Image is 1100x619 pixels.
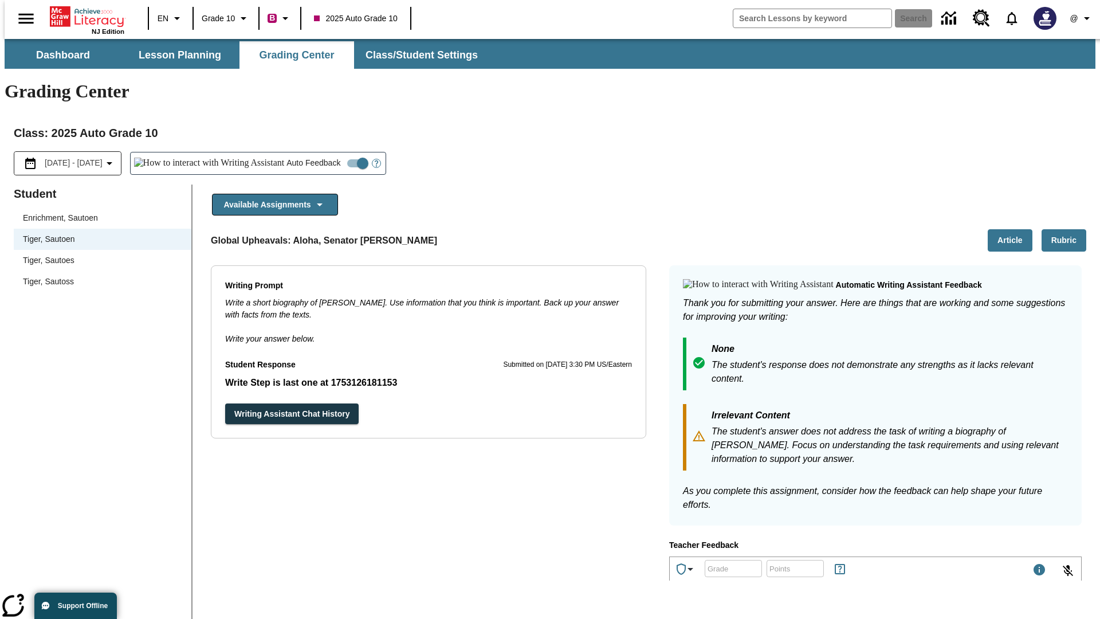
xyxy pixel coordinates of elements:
[767,553,824,583] input: Points: Must be equal to or less than 25.
[9,2,43,36] button: Open side menu
[225,359,296,371] p: Student Response
[239,41,354,69] button: Grading Center
[836,279,982,292] p: Automatic writing assistant feedback
[683,279,834,291] img: How to interact with Writing Assistant
[225,376,632,390] p: Student Response
[202,13,235,25] span: Grade 10
[34,593,117,619] button: Support Offline
[314,13,397,25] span: 2025 Auto Grade 10
[14,207,191,229] div: Enrichment, Sautoen
[5,41,488,69] div: SubNavbar
[139,49,221,62] span: Lesson Planning
[23,212,98,224] div: Enrichment, Sautoen
[225,280,632,292] p: Writing Prompt
[705,553,762,583] input: Grade: Letters, numbers, %, + and - are allowed.
[259,49,334,62] span: Grading Center
[123,41,237,69] button: Lesson Planning
[356,41,487,69] button: Class/Student Settings
[269,11,275,25] span: B
[1063,8,1100,29] button: Profile/Settings
[1070,13,1078,25] span: @
[733,9,891,28] input: search field
[997,3,1027,33] a: Notifications
[14,271,191,292] div: Tiger, Sautoss
[152,8,189,29] button: Language: EN, Select a language
[19,156,116,170] button: Select the date range menu item
[767,560,824,577] div: Points: Must be equal to or less than 25.
[14,229,191,250] div: Tiger, Sautoen
[366,49,478,62] span: Class/Student Settings
[1054,557,1082,585] button: Click to activate and allow voice recognition
[367,152,386,174] button: Open Help for Writing Assistant
[225,403,359,425] button: Writing Assistant Chat History
[23,233,75,245] div: Tiger, Sautoen
[14,185,191,203] p: Student
[225,376,632,390] p: Write Step is last one at 1753126181153
[14,124,1086,142] h2: Class : 2025 Auto Grade 10
[5,81,1095,102] h1: Grading Center
[1034,7,1056,30] img: Avatar
[212,194,338,216] button: Available Assignments
[225,321,632,345] p: Write your answer below.
[134,158,285,169] img: How to interact with Writing Assistant
[966,3,997,34] a: Resource Center, Will open in new tab
[36,49,90,62] span: Dashboard
[683,296,1068,324] p: Thank you for submitting your answer. Here are things that are working and some suggestions for i...
[503,359,632,371] p: Submitted on [DATE] 3:30 PM US/Eastern
[211,234,437,248] p: Global Upheavals: Aloha, Senator [PERSON_NAME]
[6,41,120,69] button: Dashboard
[50,4,124,35] div: Home
[683,484,1068,512] p: As you complete this assignment, consider how the feedback can help shape your future efforts.
[712,342,1068,358] p: None
[58,602,108,610] span: Support Offline
[286,157,340,169] span: Auto Feedback
[5,39,1095,69] div: SubNavbar
[103,156,116,170] svg: Collapse Date Range Filter
[670,558,702,581] button: Achievements
[712,409,1068,425] p: Irrelevant Content
[712,425,1068,466] p: The student's answer does not address the task of writing a biography of [PERSON_NAME]. Focus on ...
[23,254,74,267] div: Tiger, Sautoes
[158,13,168,25] span: EN
[1042,229,1086,252] button: Rubric, Will open in new tab
[1032,563,1046,579] div: Maximum 1000 characters Press Escape to exit toolbar and use left and right arrow keys to access ...
[705,560,762,577] div: Grade: Letters, numbers, %, + and - are allowed.
[92,28,124,35] span: NJ Edition
[197,8,255,29] button: Grade: Grade 10, Select a grade
[50,5,124,28] a: Home
[934,3,966,34] a: Data Center
[225,297,632,321] p: Write a short biography of [PERSON_NAME]. Use information that you think is important. Back up yo...
[14,250,191,271] div: Tiger, Sautoes
[988,229,1032,252] button: Article, Will open in new tab
[5,9,167,19] body: Type your response here.
[45,157,103,169] span: [DATE] - [DATE]
[1027,3,1063,33] button: Select a new avatar
[712,358,1068,386] p: The student's response does not demonstrate any strengths as it lacks relevant content.
[23,276,74,288] div: Tiger, Sautoss
[263,8,297,29] button: Boost Class color is violet red. Change class color
[828,558,851,581] button: Rules for Earning Points and Achievements, Will open in new tab
[669,539,1082,552] p: Teacher Feedback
